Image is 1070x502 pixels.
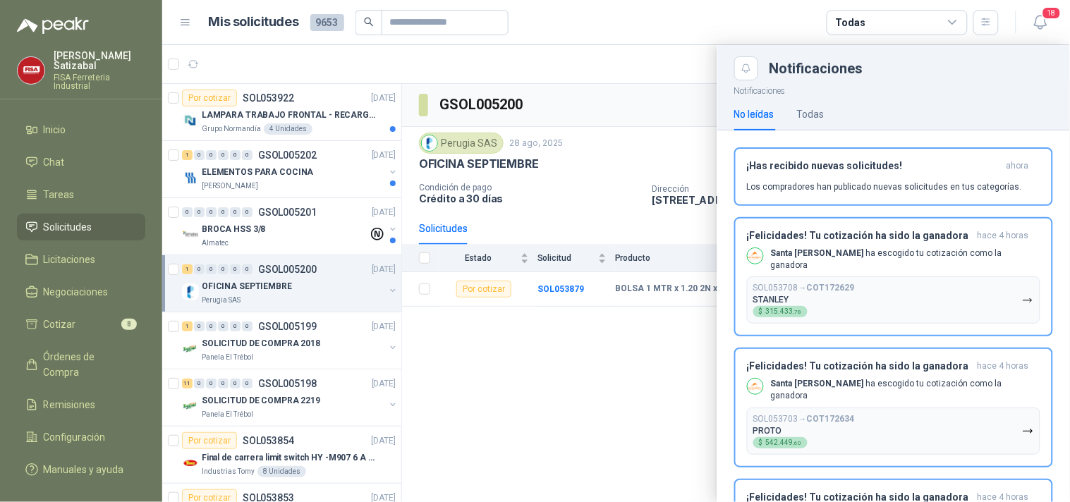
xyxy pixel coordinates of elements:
[753,426,782,436] p: PROTO
[54,73,145,90] p: FISA Ferreteria Industrial
[44,317,76,332] span: Cotizar
[17,149,145,176] a: Chat
[734,348,1053,467] button: ¡Felicidades! Tu cotización ha sido la ganadorahace 4 horas Company LogoSanta [PERSON_NAME] ha es...
[753,437,808,448] div: $
[1007,160,1029,172] span: ahora
[17,246,145,273] a: Licitaciones
[747,408,1040,455] button: SOL053703→COT172634PROTO$542.449,60
[17,424,145,451] a: Configuración
[753,295,789,305] p: STANLEY
[209,12,299,32] h1: Mis solicitudes
[1042,6,1062,20] span: 18
[17,17,89,34] img: Logo peakr
[44,187,75,202] span: Tareas
[770,61,1053,75] div: Notificaciones
[17,343,145,386] a: Órdenes de Compra
[44,462,124,477] span: Manuales y ayuda
[44,397,96,412] span: Remisiones
[978,360,1029,372] span: hace 4 horas
[17,278,145,305] a: Negociaciones
[748,248,763,264] img: Company Logo
[17,214,145,240] a: Solicitudes
[766,308,802,315] span: 315.433
[17,456,145,483] a: Manuales y ayuda
[44,284,109,300] span: Negociaciones
[766,439,802,446] span: 542.449
[54,51,145,71] p: [PERSON_NAME] Satizabal
[797,106,825,122] div: Todas
[1028,10,1053,35] button: 18
[978,230,1029,242] span: hace 4 horas
[17,391,145,418] a: Remisiones
[734,217,1053,337] button: ¡Felicidades! Tu cotización ha sido la ganadorahace 4 horas Company LogoSanta [PERSON_NAME] ha es...
[18,57,44,84] img: Company Logo
[747,160,1001,172] h3: ¡Has recibido nuevas solicitudes!
[748,379,763,394] img: Company Logo
[771,248,864,258] b: Santa [PERSON_NAME]
[753,283,855,293] p: SOL053708 →
[44,349,132,380] span: Órdenes de Compra
[771,378,1040,402] p: ha escogido tu cotización como la ganadora
[794,309,802,315] span: ,78
[44,219,92,235] span: Solicitudes
[734,147,1053,206] button: ¡Has recibido nuevas solicitudes!ahora Los compradores han publicado nuevas solicitudes en tus ca...
[747,360,972,372] h3: ¡Felicidades! Tu cotización ha sido la ganadora
[794,440,802,446] span: ,60
[44,154,65,170] span: Chat
[807,283,855,293] b: COT172629
[44,122,66,137] span: Inicio
[44,429,106,445] span: Configuración
[747,276,1040,324] button: SOL053708→COT172629STANLEY$315.433,78
[747,230,972,242] h3: ¡Felicidades! Tu cotización ha sido la ganadora
[44,252,96,267] span: Licitaciones
[771,379,864,388] b: Santa [PERSON_NAME]
[771,247,1040,271] p: ha escogido tu cotización como la ganadora
[121,319,137,330] span: 8
[734,106,774,122] div: No leídas
[310,14,344,31] span: 9653
[734,56,758,80] button: Close
[17,116,145,143] a: Inicio
[717,80,1070,98] p: Notificaciones
[364,17,374,27] span: search
[753,414,855,424] p: SOL053703 →
[747,180,1022,193] p: Los compradores han publicado nuevas solicitudes en tus categorías.
[836,15,865,30] div: Todas
[753,306,808,317] div: $
[17,311,145,338] a: Cotizar8
[17,181,145,208] a: Tareas
[807,414,855,424] b: COT172634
